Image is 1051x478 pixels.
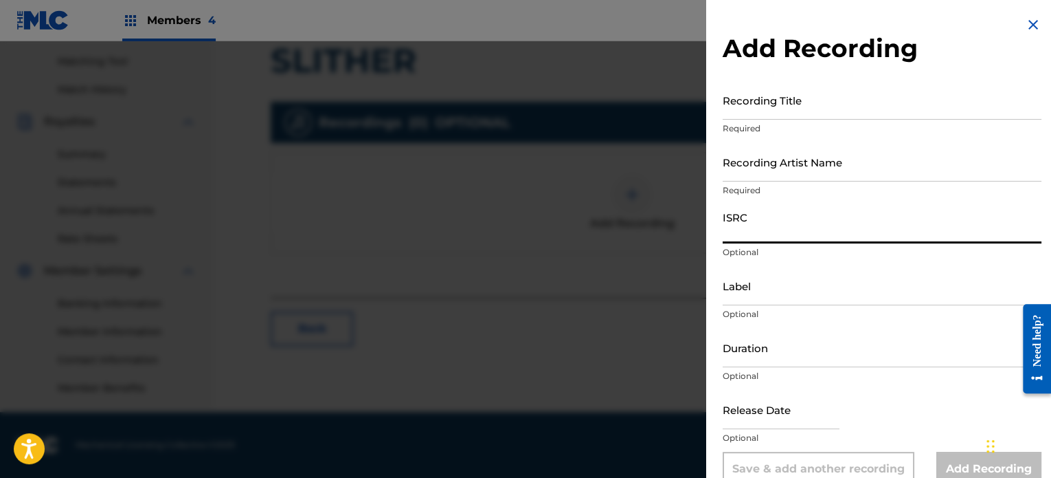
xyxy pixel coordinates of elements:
[723,122,1041,135] p: Required
[723,432,1041,444] p: Optional
[723,308,1041,321] p: Optional
[723,33,1041,64] h2: Add Recording
[982,412,1051,478] iframe: Chat Widget
[723,184,1041,197] p: Required
[1013,294,1051,404] iframe: Resource Center
[122,12,139,29] img: Top Rightsholders
[986,426,995,467] div: Drag
[723,246,1041,259] p: Optional
[723,370,1041,382] p: Optional
[208,14,216,27] span: 4
[16,10,69,30] img: MLC Logo
[147,12,216,28] span: Members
